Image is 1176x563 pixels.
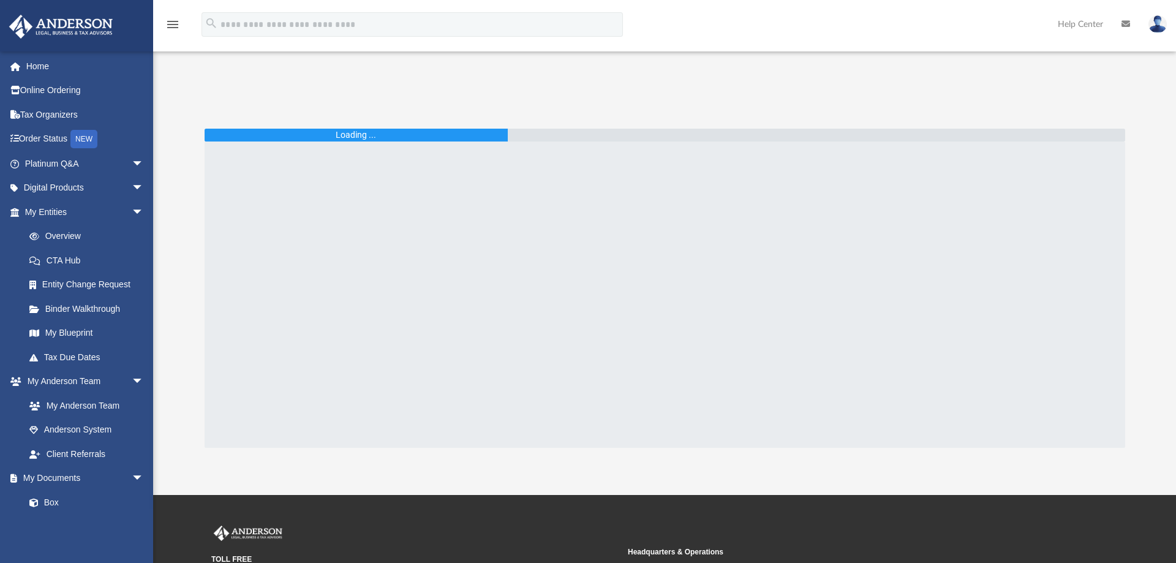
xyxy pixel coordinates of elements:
img: Anderson Advisors Platinum Portal [211,526,285,542]
span: arrow_drop_down [132,369,156,395]
span: arrow_drop_down [132,466,156,491]
a: Entity Change Request [17,273,162,297]
a: Home [9,54,162,78]
img: Anderson Advisors Platinum Portal [6,15,116,39]
div: Loading ... [336,129,376,142]
small: Headquarters & Operations [628,546,1036,557]
a: Tax Due Dates [17,345,162,369]
span: arrow_drop_down [132,176,156,201]
a: My Entitiesarrow_drop_down [9,200,162,224]
img: User Pic [1148,15,1167,33]
a: Platinum Q&Aarrow_drop_down [9,151,162,176]
a: My Anderson Teamarrow_drop_down [9,369,156,394]
i: menu [165,17,180,32]
a: CTA Hub [17,248,162,273]
a: Binder Walkthrough [17,297,162,321]
a: Box [17,490,150,515]
a: My Documentsarrow_drop_down [9,466,156,491]
a: Digital Productsarrow_drop_down [9,176,162,200]
a: Tax Organizers [9,102,162,127]
a: Order StatusNEW [9,127,162,152]
a: Anderson System [17,418,156,442]
i: search [205,17,218,30]
a: Meeting Minutes [17,515,156,539]
a: My Blueprint [17,321,156,346]
a: menu [165,23,180,32]
span: arrow_drop_down [132,200,156,225]
a: Overview [17,224,162,249]
span: arrow_drop_down [132,151,156,176]
div: NEW [70,130,97,148]
a: Online Ordering [9,78,162,103]
a: My Anderson Team [17,393,150,418]
a: Client Referrals [17,442,156,466]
